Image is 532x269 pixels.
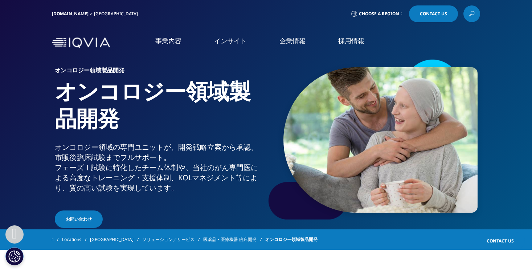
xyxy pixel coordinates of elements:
[420,12,447,16] span: Contact Us
[279,36,306,45] a: 企業情報
[487,238,514,244] span: Contact Us
[265,233,318,246] span: オンコロジー領域製品開発
[155,36,181,45] a: 事業内容
[52,11,89,17] a: [DOMAIN_NAME]
[55,142,263,197] p: オンコロジー領域の専門ユニットが、開発戦略立案から承認、市販後臨床試験までフルサポート。 フェーズⅠ試験に特化したチーム体制や、当社のがん専門医による高度なトレーニング・支援体制、KOLマネジメ...
[338,36,364,45] a: 採用情報
[94,11,141,17] div: [GEOGRAPHIC_DATA]
[5,247,24,265] button: Cookie 設定
[214,36,247,45] a: インサイト
[113,25,480,60] nav: Primary
[55,210,103,228] a: お問い合わせ
[66,216,92,222] span: お問い合わせ
[359,11,399,17] span: Choose a Region
[62,233,90,246] a: Locations
[55,67,263,77] h6: オンコロジー領域製品開発
[283,67,478,213] img: 1103_husband-hugging-his-wife-in-recovery.jpg
[409,5,458,22] a: Contact Us
[476,232,525,249] a: Contact Us
[203,233,265,246] a: 医薬品・医療機器 臨床開発
[55,77,263,142] h1: オンコロジー領域製品開発
[142,233,203,246] a: ソリューション／サービス
[90,233,142,246] a: [GEOGRAPHIC_DATA]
